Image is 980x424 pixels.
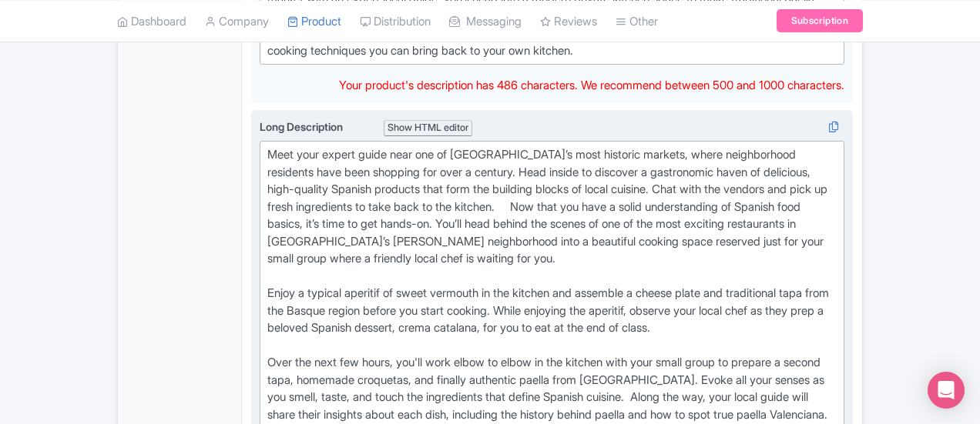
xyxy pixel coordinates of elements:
div: Open Intercom Messenger [928,372,965,409]
span: Long Description [260,120,345,133]
a: Subscription [777,9,863,32]
div: Show HTML editor [384,120,472,136]
div: Your product's description has 486 characters. We recommend between 500 and 1000 characters. [339,77,844,95]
